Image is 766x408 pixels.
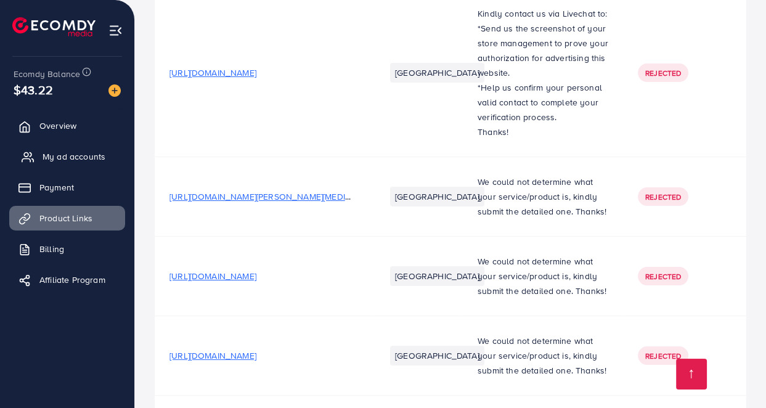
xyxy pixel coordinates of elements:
[169,349,256,362] span: [URL][DOMAIN_NAME]
[645,192,681,202] span: Rejected
[390,266,484,286] li: [GEOGRAPHIC_DATA]
[478,174,608,219] p: We could not determine what your service/product is, kindly submit the detailed one. Thanks!
[169,67,256,79] span: [URL][DOMAIN_NAME]
[478,254,608,298] p: We could not determine what your service/product is, kindly submit the detailed one. Thanks!
[14,68,80,80] span: Ecomdy Balance
[9,206,125,231] a: Product Links
[43,150,105,163] span: My ad accounts
[12,17,96,36] img: logo
[14,81,53,99] span: $43.22
[390,187,484,206] li: [GEOGRAPHIC_DATA]
[39,274,105,286] span: Affiliate Program
[9,267,125,292] a: Affiliate Program
[645,68,681,78] span: Rejected
[108,23,123,38] img: menu
[478,22,608,79] span: end us the screenshot of your store management to prove your authorization for advertising this w...
[478,333,608,378] p: We could not determine what your service/product is, kindly submit the detailed one. Thanks!
[39,120,76,132] span: Overview
[478,6,608,21] p: Kindly contact us via Livechat to:
[9,113,125,138] a: Overview
[645,351,681,361] span: Rejected
[169,190,388,203] span: [URL][DOMAIN_NAME][PERSON_NAME][MEDICAL_DATA]
[478,126,508,138] span: Thanks!
[9,144,125,169] a: My ad accounts
[39,212,92,224] span: Product Links
[645,271,681,282] span: Rejected
[169,270,256,282] span: [URL][DOMAIN_NAME]
[9,175,125,200] a: Payment
[9,237,125,261] a: Billing
[39,181,74,194] span: Payment
[478,81,602,123] span: *Help us confirm your personal valid contact to complete your verification process.
[714,353,757,399] iframe: Chat
[390,346,484,365] li: [GEOGRAPHIC_DATA]
[390,63,484,83] li: [GEOGRAPHIC_DATA]
[108,84,121,97] img: image
[39,243,64,255] span: Billing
